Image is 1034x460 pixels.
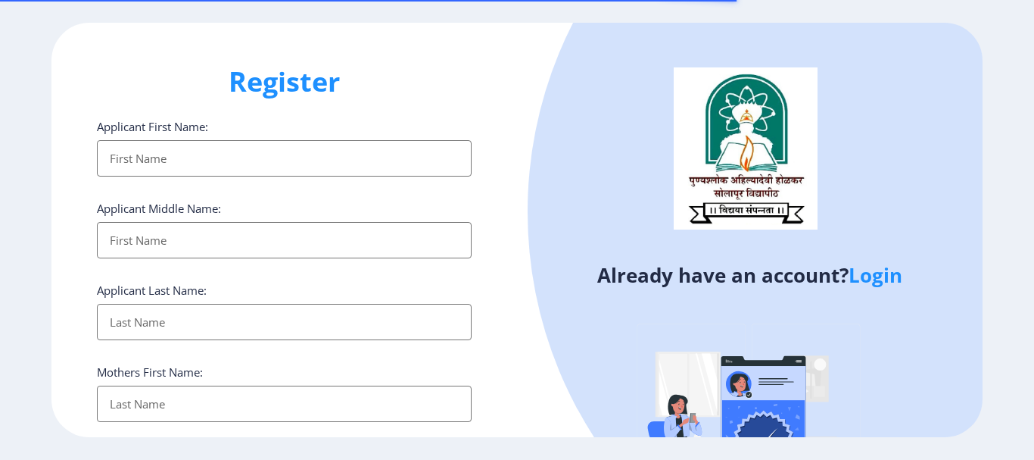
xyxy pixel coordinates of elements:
h1: Register [97,64,472,100]
img: logo [674,67,818,230]
label: Applicant Last Name: [97,283,207,298]
input: Last Name [97,304,472,340]
h4: Already have an account? [528,263,971,287]
a: Login [849,261,902,289]
label: Applicant First Name: [97,119,208,134]
input: First Name [97,140,472,177]
input: Last Name [97,386,472,422]
label: Mothers First Name: [97,365,203,380]
input: First Name [97,222,472,258]
label: Applicant Middle Name: [97,201,221,216]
